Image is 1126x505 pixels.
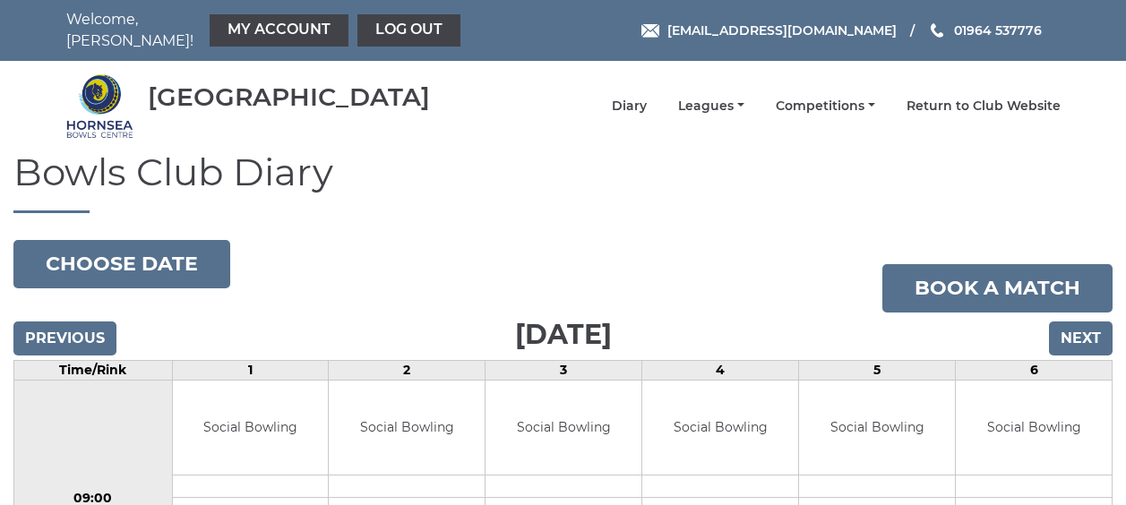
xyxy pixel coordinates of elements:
td: 6 [956,361,1113,381]
td: Social Bowling [329,381,485,475]
td: 2 [329,361,486,381]
td: Social Bowling [173,381,329,475]
input: Previous [13,321,116,355]
nav: Welcome, [PERSON_NAME]! [66,9,465,52]
a: Log out [357,14,460,47]
img: Hornsea Bowls Centre [66,73,133,140]
a: Email [EMAIL_ADDRESS][DOMAIN_NAME] [641,21,897,40]
td: 1 [172,361,329,381]
div: [GEOGRAPHIC_DATA] [148,83,430,111]
td: 5 [799,361,956,381]
a: Phone us 01964 537776 [928,21,1042,40]
a: Return to Club Website [907,98,1061,115]
td: 4 [642,361,799,381]
a: Book a match [882,264,1113,312]
a: Leagues [678,98,744,115]
td: Social Bowling [642,381,798,475]
td: Social Bowling [956,381,1112,475]
img: Email [641,24,659,38]
td: Time/Rink [14,361,173,381]
button: Choose date [13,240,230,288]
a: My Account [210,14,348,47]
h1: Bowls Club Diary [13,151,1113,213]
td: 3 [486,361,642,381]
a: Diary [612,98,647,115]
td: Social Bowling [799,381,955,475]
input: Next [1049,321,1113,355]
img: Phone us [931,23,943,38]
td: Social Bowling [486,381,641,475]
a: Competitions [776,98,875,115]
span: 01964 537776 [954,22,1042,39]
span: [EMAIL_ADDRESS][DOMAIN_NAME] [667,22,897,39]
